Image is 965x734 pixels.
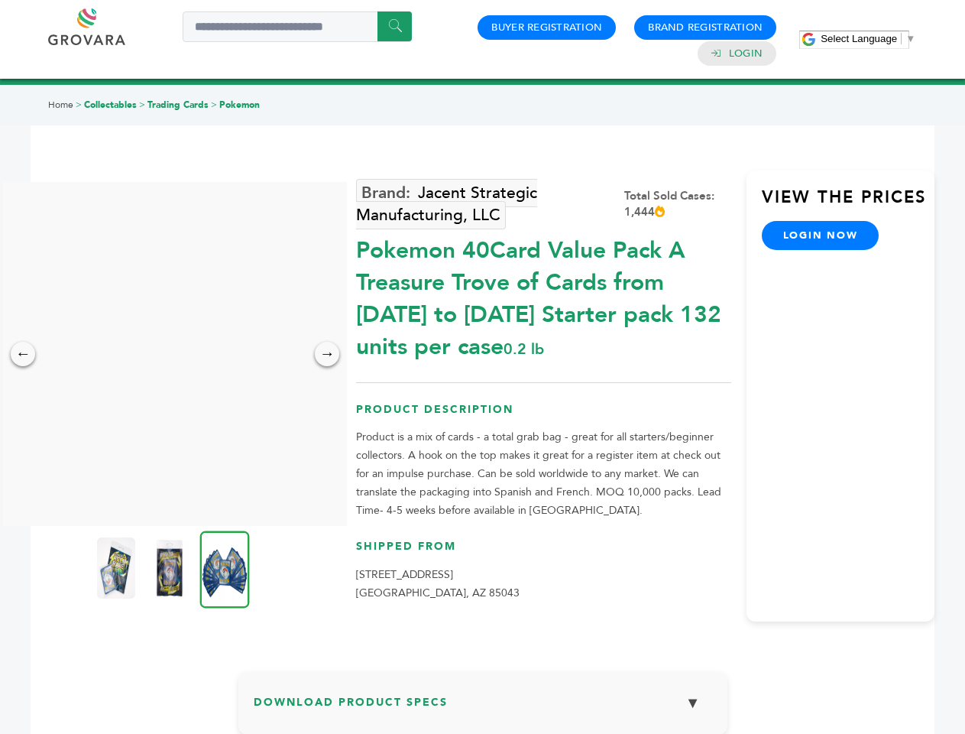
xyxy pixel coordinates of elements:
[11,342,35,366] div: ←
[147,99,209,111] a: Trading Cards
[729,47,763,60] a: Login
[97,538,135,599] img: Pokemon 40-Card Value Pack – A Treasure Trove of Cards from 1996 to 2024 - Starter pack! 132 unit...
[821,33,897,44] span: Select Language
[219,99,260,111] a: Pokemon
[356,566,731,602] p: [STREET_ADDRESS] [GEOGRAPHIC_DATA], AZ 85043
[504,339,544,359] span: 0.2 lb
[674,687,712,719] button: ▼
[356,428,731,520] p: Product is a mix of cards - a total grab bag - great for all starters/beginner collectors. A hook...
[356,539,731,566] h3: Shipped From
[183,11,412,42] input: Search a product or brand...
[356,227,731,363] div: Pokemon 40Card Value Pack A Treasure Trove of Cards from [DATE] to [DATE] Starter pack 132 units ...
[211,99,217,111] span: >
[139,99,145,111] span: >
[254,687,712,731] h3: Download Product Specs
[624,188,731,220] div: Total Sold Cases: 1,444
[76,99,82,111] span: >
[901,33,902,44] span: ​
[356,179,537,229] a: Jacent Strategic Manufacturing, LLC
[821,33,915,44] a: Select Language​
[200,531,250,608] img: Pokemon 40-Card Value Pack – A Treasure Trove of Cards from 1996 to 2024 - Starter pack! 132 unit...
[315,342,339,366] div: →
[762,186,934,221] h3: View the Prices
[48,99,73,111] a: Home
[905,33,915,44] span: ▼
[356,402,731,429] h3: Product Description
[491,21,602,34] a: Buyer Registration
[762,221,879,250] a: login now
[84,99,137,111] a: Collectables
[151,538,189,599] img: Pokemon 40-Card Value Pack – A Treasure Trove of Cards from 1996 to 2024 - Starter pack! 132 unit...
[648,21,763,34] a: Brand Registration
